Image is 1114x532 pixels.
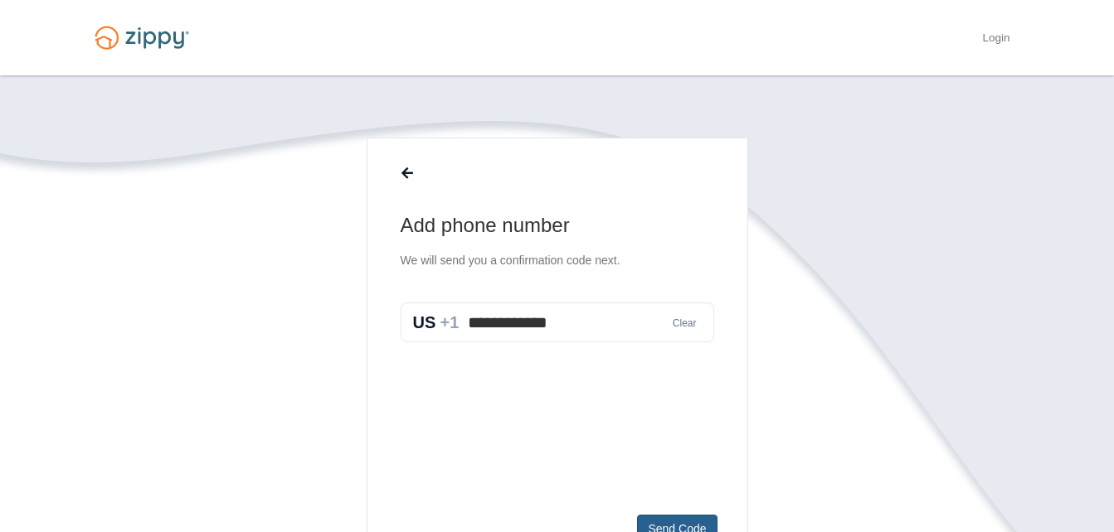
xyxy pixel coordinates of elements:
img: Logo [85,18,199,57]
button: Clear [668,316,702,331]
a: Login [982,31,1009,48]
p: We will send you a confirmation code next. [401,252,714,269]
h1: Add phone number [401,212,714,239]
